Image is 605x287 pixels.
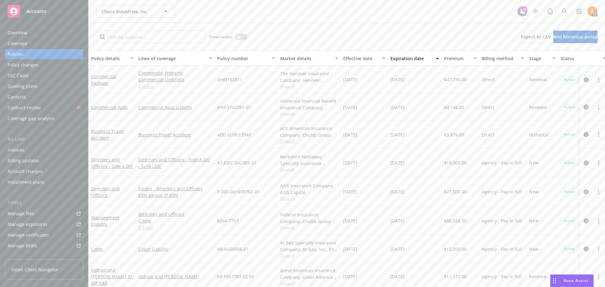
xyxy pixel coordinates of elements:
[91,73,116,86] a: Commercial Package
[8,71,29,81] div: SSC Cases
[280,196,338,201] span: Show all
[441,51,479,66] button: Premium
[215,51,278,66] button: Policy number
[582,245,590,253] a: circleInformation
[563,189,576,195] span: Active
[91,267,133,286] a: Kidnap and [PERSON_NAME]
[343,217,357,224] span: [DATE]
[101,8,156,15] span: Chaos Industries, Inc.
[563,218,576,224] span: Active
[479,51,527,66] button: Billing method
[5,3,83,20] a: Accounts
[390,159,405,166] span: [DATE]
[553,31,597,43] button: Add historical policy
[138,246,212,252] a: Cyber Liability
[217,217,239,224] span: 8264-7757
[444,131,464,138] span: $3,876.00
[5,71,83,81] a: SSC Cases
[563,132,576,137] span: Active
[8,60,38,70] div: Policy changes
[529,246,539,252] span: New
[390,55,432,62] div: Expiration date
[280,267,338,280] div: Great American Insurance Company, Great American Insurance Group
[529,131,549,138] span: Historical
[582,103,590,111] a: circleInformation
[343,76,357,83] span: [DATE]
[138,273,212,280] a: Kidnap and [PERSON_NAME]
[341,51,388,66] button: Effective date
[5,209,83,219] a: Manage files
[582,217,590,225] a: circleInformation
[595,76,602,83] a: more
[8,156,39,166] div: Billing updates
[138,83,212,89] a: 2 more
[582,131,590,138] a: circleInformation
[563,274,576,279] span: Active
[5,145,83,155] a: Invoices
[8,177,44,187] div: Installment plans
[444,217,467,224] span: $88,024.00
[8,166,43,176] div: Account charges
[563,104,576,110] span: Active
[91,215,119,227] a: Management Liability
[482,131,494,138] span: Direct
[217,104,251,111] span: AWF-J743287-01
[550,274,594,287] button: Nova Assist
[595,131,602,138] a: more
[5,200,83,206] div: Tools
[217,131,251,138] span: ADD N18013940
[529,188,539,195] span: New
[482,76,494,83] span: Direct
[595,273,602,280] a: more
[280,98,338,111] div: Allmerica Financial Benefit Insurance Company, Hanover Insurance Group
[563,278,588,283] span: Nova Assist
[529,159,539,166] span: New
[91,104,127,110] a: Commercial Auto
[91,157,133,169] a: Directors and Officers - Side A DIC
[280,125,338,138] div: ACE American Insurance Company, Chubb Group
[5,251,83,261] a: Summary of insurance
[482,55,517,62] div: Billing method
[521,31,551,43] button: Export to CSV
[5,38,83,49] a: Coverage
[8,209,34,219] div: Manage files
[573,5,585,18] a: Switch app
[482,104,494,111] span: Direct
[91,55,126,62] div: Policy details
[482,159,522,166] span: Agency - Pay in full
[561,55,599,62] div: Status
[595,245,602,253] a: more
[12,266,59,273] span: Open Client Navigator
[280,55,331,62] div: Market details
[8,113,55,123] div: Coverage gap analysis
[390,131,405,138] span: [DATE]
[8,219,48,229] div: Manage exposures
[582,76,590,83] a: circleInformation
[595,217,602,225] a: more
[529,5,542,18] a: Stop snowing
[5,166,83,176] a: Account charges
[280,138,338,144] span: Show all
[444,188,467,195] span: $27,500.00
[558,5,571,18] a: Search
[5,49,83,59] a: Policies
[5,241,83,251] a: Manage BORs
[8,241,37,251] div: Manage BORs
[553,34,597,40] span: Add historical policy
[138,131,212,138] a: Business Travel Accident
[390,104,405,111] span: [DATE]
[595,188,602,196] a: more
[217,246,249,252] span: AB-6659006-01
[138,104,212,111] a: Commercial Auto Liability
[280,239,338,253] div: At-Bay Specialty Insurance Company, At-Bay, Inc., RT Specialty Insurance Services, LLC (RSG Speci...
[444,273,467,280] span: $11,172.00
[96,5,175,18] button: Chaos Industries, Inc.
[138,70,212,76] a: Commercial Property
[138,156,212,169] a: Directors and Officers - Side A DIC - 5x10 LDIC
[343,55,378,62] div: Effective date
[5,113,83,123] a: Coverage gap analysis
[529,273,547,280] span: Renewal
[8,251,55,261] div: Summary of insurance
[482,273,522,280] span: Agency - Pay in full
[390,246,405,252] span: [DATE]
